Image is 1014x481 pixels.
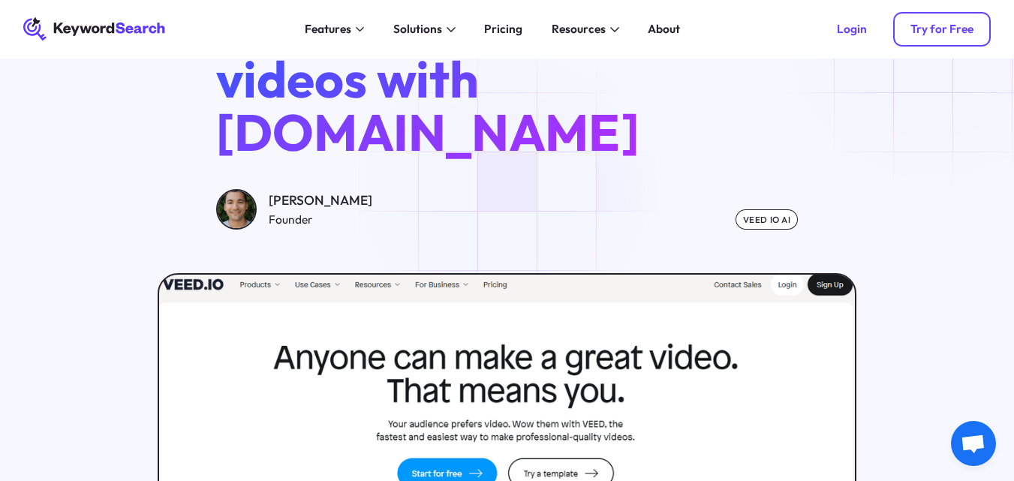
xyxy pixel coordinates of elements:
[893,12,991,47] a: Try for Free
[639,17,689,41] a: About
[393,20,442,38] div: Solutions
[951,421,996,466] div: Open chat
[819,12,884,47] a: Login
[736,209,798,230] div: veed io ai
[552,20,606,38] div: Resources
[837,22,867,36] div: Login
[648,20,680,38] div: About
[484,20,522,38] div: Pricing
[305,20,351,38] div: Features
[910,22,973,36] div: Try for Free
[269,191,372,211] div: [PERSON_NAME]
[269,211,372,228] div: Founder
[476,17,531,41] a: Pricing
